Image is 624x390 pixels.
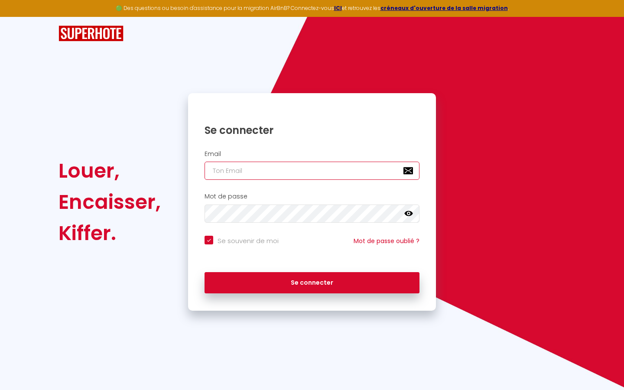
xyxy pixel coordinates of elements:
[58,218,161,249] div: Kiffer.
[205,123,419,137] h1: Se connecter
[58,26,123,42] img: SuperHote logo
[205,150,419,158] h2: Email
[334,4,342,12] a: ICI
[205,272,419,294] button: Se connecter
[205,193,419,200] h2: Mot de passe
[205,162,419,180] input: Ton Email
[354,237,419,245] a: Mot de passe oublié ?
[7,3,33,29] button: Ouvrir le widget de chat LiveChat
[58,155,161,186] div: Louer,
[380,4,508,12] a: créneaux d'ouverture de la salle migration
[58,186,161,218] div: Encaisser,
